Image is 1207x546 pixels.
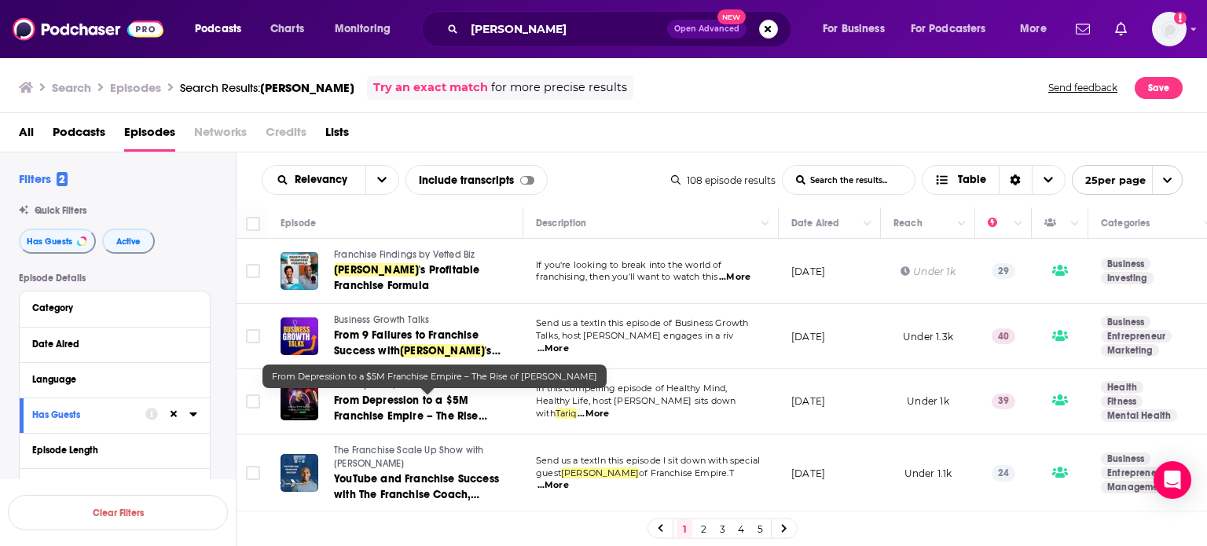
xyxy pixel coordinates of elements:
a: Marketing [1101,344,1159,357]
div: Power Score [988,214,1010,233]
p: 39 [992,394,1015,409]
div: Sort Direction [999,166,1032,194]
span: New [717,9,746,24]
a: [PERSON_NAME]'s Profitable Franchise Formula [334,262,521,294]
span: The Franchise Scale Up Show with [PERSON_NAME] [334,445,483,470]
span: From 9 Failures to Franchise Success with [334,328,479,357]
span: Charts [270,18,304,40]
a: From 9 Failures to Franchise Success with[PERSON_NAME]'s Inspiring Entrepreneurial Journey [334,328,521,359]
button: Send feedback [1044,75,1122,100]
div: Language [32,374,187,385]
div: Episode [281,214,316,233]
div: Description [536,214,586,233]
div: Date Aired [32,339,187,350]
span: Under 1.1k [904,467,952,479]
div: Search podcasts, credits, & more... [436,11,806,47]
span: Send us a textIn this episode I sit down with special [536,455,760,466]
span: Open Advanced [674,25,739,33]
span: Toggle select row [246,394,260,409]
span: Episodes [124,119,175,152]
span: More [1020,18,1047,40]
span: Relevancy [295,174,353,185]
span: ...More [578,408,609,420]
div: Search Results: [180,80,354,95]
button: Explicit [32,475,197,495]
p: 24 [992,465,1015,481]
span: From Depression to a $5M Franchise Empire – The Rise of [PERSON_NAME] [272,371,597,382]
span: [PERSON_NAME] [334,263,419,277]
button: open menu [324,16,411,42]
span: ...More [537,343,569,355]
span: Credits [266,119,306,152]
a: Show notifications dropdown [1109,16,1133,42]
h2: Choose View [922,165,1066,195]
span: Under 1.3k [903,331,953,343]
button: open menu [812,16,904,42]
a: 1 [677,519,692,538]
button: Has Guests [19,229,96,254]
button: Column Actions [1009,214,1028,233]
a: 3 [714,519,730,538]
span: Monitoring [335,18,391,40]
p: Episode Details [19,273,211,284]
a: Show notifications dropdown [1069,16,1096,42]
button: Language [32,369,197,389]
button: Column Actions [952,214,971,233]
div: Date Aired [791,214,839,233]
p: [DATE] [791,265,825,278]
span: 2 [57,172,68,186]
a: Podcasts [53,119,105,152]
div: Category [32,302,187,313]
button: Episode Length [32,440,197,460]
a: Lists [325,119,349,152]
span: For Podcasters [911,18,986,40]
a: Entrepreneur [1101,467,1172,479]
span: If you're looking to break into the world of [536,259,722,270]
h2: Choose List sort [262,165,399,195]
a: Mental Health [1101,409,1177,422]
a: Business Growth Talks [334,313,521,328]
span: From Depression to a $5M Franchise Empire – The Rise of [334,394,487,438]
a: Business [1101,258,1150,270]
span: Tariq [556,408,577,419]
a: Health [1101,381,1143,394]
div: Include transcripts [405,165,548,195]
div: Episode Length [32,445,187,456]
span: Talks, host [PERSON_NAME] engages in a riv [536,330,733,341]
div: Has Guests [32,409,135,420]
a: Charts [260,16,314,42]
a: Fitness [1101,395,1143,408]
a: Podchaser - Follow, Share and Rate Podcasts [13,14,163,44]
a: Business [1101,453,1150,465]
span: In this compelling episode of Healthy Mind, [536,383,727,394]
button: Clear Filters [8,495,228,530]
span: Podcasts [195,18,241,40]
p: [DATE] [791,394,825,408]
a: 4 [733,519,749,538]
button: Category [32,298,197,317]
span: Toggle select row [246,329,260,343]
button: open menu [1072,165,1183,195]
span: Under 1k [907,395,948,407]
span: 25 per page [1073,168,1146,192]
button: open menu [184,16,262,42]
button: Open AdvancedNew [667,20,747,38]
div: Has Guests [1044,214,1066,233]
div: Under 1k [901,265,955,278]
a: Try an exact match [373,79,488,97]
p: [DATE] [791,467,825,480]
span: Active [116,237,141,246]
span: For Business [823,18,885,40]
button: Save [1135,77,1183,99]
span: Toggle select row [246,264,260,278]
a: Investing [1101,272,1154,284]
span: Logged in as Bcprpro33 [1152,12,1187,46]
a: Management [1101,481,1174,493]
span: of Franchise Empire.T [639,467,734,478]
a: Search Results:[PERSON_NAME] [180,80,354,95]
span: Quick Filters [35,205,86,216]
button: open menu [365,166,398,194]
span: YouTube and Franchise Success with The Franchise Coach, [334,472,499,501]
a: The Franchise Scale Up Show with [PERSON_NAME] [334,444,521,471]
input: Search podcasts, credits, & more... [464,16,667,42]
